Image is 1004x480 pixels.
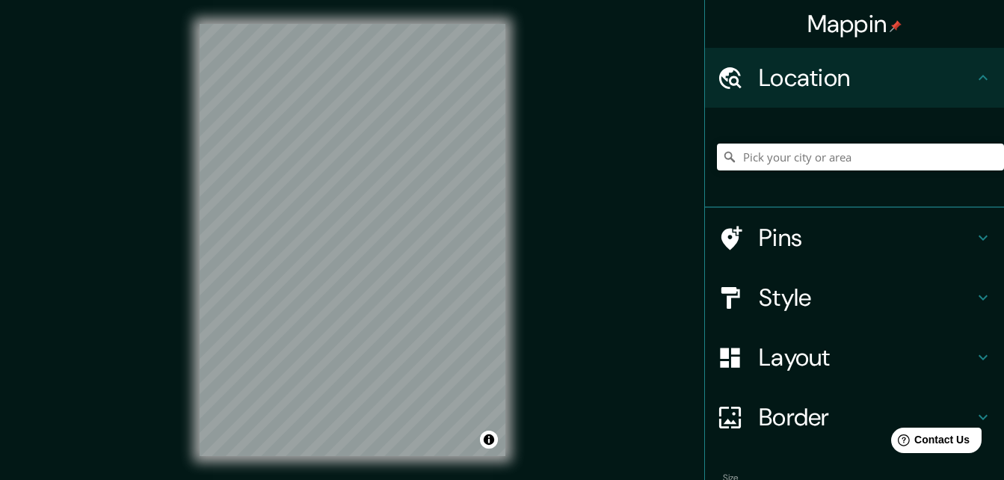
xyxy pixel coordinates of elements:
[871,422,988,464] iframe: Help widget launcher
[890,20,902,32] img: pin-icon.png
[759,342,974,372] h4: Layout
[705,48,1004,108] div: Location
[200,24,505,456] canvas: Map
[705,327,1004,387] div: Layout
[759,223,974,253] h4: Pins
[705,208,1004,268] div: Pins
[705,387,1004,447] div: Border
[759,63,974,93] h4: Location
[759,283,974,313] h4: Style
[759,402,974,432] h4: Border
[717,144,1004,170] input: Pick your city or area
[705,268,1004,327] div: Style
[480,431,498,449] button: Toggle attribution
[807,9,902,39] h4: Mappin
